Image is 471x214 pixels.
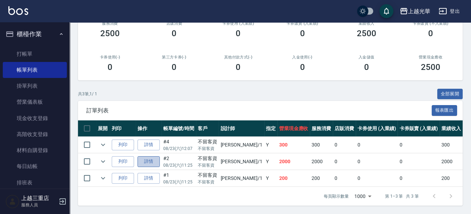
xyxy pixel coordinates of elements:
p: 共 3 筆, 1 / 1 [78,91,97,97]
td: 0 [398,170,440,187]
img: Person [6,195,19,208]
td: 2000 [277,153,310,170]
td: 0 [333,137,356,153]
th: 卡券使用 (入業績) [356,120,398,137]
td: Y [264,170,277,187]
span: 訂單列表 [86,107,432,114]
h3: 服務消費 [86,21,134,26]
div: 不留客資 [198,138,217,145]
a: 營業儀表板 [3,94,67,110]
h3: 2500 [357,29,376,38]
h2: 入金使用(-) [278,55,326,60]
p: 不留客資 [198,145,217,152]
h3: 0 [108,62,112,72]
button: 列印 [112,173,134,184]
p: 服務人員 [21,202,57,208]
button: 報表匯出 [432,105,457,116]
th: 設計師 [219,120,264,137]
td: 0 [333,153,356,170]
td: #1 [162,170,196,187]
div: 1000 [352,187,374,206]
h3: 0 [428,29,433,38]
th: 營業現金應收 [277,120,310,137]
h3: 0 [236,62,241,72]
a: 詳情 [138,140,160,150]
button: expand row [98,140,108,150]
h2: 卡券販賣 (入業績) [278,21,326,26]
td: 0 [356,170,398,187]
a: 每日結帳 [3,158,67,174]
a: 材料自購登錄 [3,142,67,158]
button: 全部展開 [437,89,463,100]
td: 200 [440,170,463,187]
h3: 0 [172,29,176,38]
th: 帳單編號/時間 [162,120,196,137]
a: 高階收支登錄 [3,126,67,142]
h3: 0 [300,62,305,72]
button: 登出 [436,5,463,18]
th: 指定 [264,120,277,137]
td: #4 [162,137,196,153]
td: Y [264,137,277,153]
td: 2000 [310,153,333,170]
th: 客戶 [196,120,219,137]
h2: 營業現金應收 [407,55,454,60]
p: 每頁顯示數量 [324,193,349,199]
td: 0 [333,170,356,187]
td: 0 [398,137,440,153]
a: 打帳單 [3,46,67,62]
h3: 2500 [421,62,440,72]
a: 現金收支登錄 [3,110,67,126]
td: 200 [277,170,310,187]
h2: 卡券販賣 (不入業績) [407,21,454,26]
p: 不留客資 [198,179,217,185]
h2: 業績收入 [343,21,390,26]
td: [PERSON_NAME] /1 [219,137,264,153]
p: 08/23 (六) 11:25 [163,179,194,185]
h3: 0 [300,29,305,38]
h2: 第三方卡券(-) [150,55,198,60]
td: [PERSON_NAME] /1 [219,170,264,187]
td: 0 [356,137,398,153]
td: 300 [277,137,310,153]
h3: 2500 [100,29,120,38]
h3: 0 [172,62,176,72]
td: 0 [398,153,440,170]
td: 300 [310,137,333,153]
th: 服務消費 [310,120,333,137]
a: 詳情 [138,156,160,167]
h2: 卡券使用(-) [86,55,134,60]
a: 帳單列表 [3,62,67,78]
h2: 其他付款方式(-) [214,55,262,60]
td: 2000 [440,153,463,170]
th: 業績收入 [440,120,463,137]
h5: 上越三重店 [21,195,57,202]
td: 0 [356,153,398,170]
h2: 卡券使用 (入業績) [214,21,262,26]
button: 列印 [112,140,134,150]
a: 排班表 [3,175,67,191]
button: save [379,4,393,18]
a: 詳情 [138,173,160,184]
button: 列印 [112,156,134,167]
h2: 店販消費 [150,21,198,26]
div: 不留客資 [198,155,217,162]
h2: 入金儲值 [343,55,390,60]
button: 櫃檯作業 [3,25,67,43]
a: 報表匯出 [432,107,457,113]
th: 操作 [136,120,162,137]
p: 08/23 (六) 12:07 [163,145,194,152]
p: 08/23 (六) 11:25 [163,162,194,168]
button: expand row [98,173,108,183]
button: 上越光華 [397,4,433,18]
th: 店販消費 [333,120,356,137]
img: Logo [8,6,28,15]
h3: 0 [236,29,241,38]
td: 200 [310,170,333,187]
div: 不留客資 [198,172,217,179]
td: [PERSON_NAME] /1 [219,153,264,170]
div: 上越光華 [408,7,430,16]
th: 卡券販賣 (入業績) [398,120,440,137]
button: expand row [98,156,108,167]
td: #2 [162,153,196,170]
